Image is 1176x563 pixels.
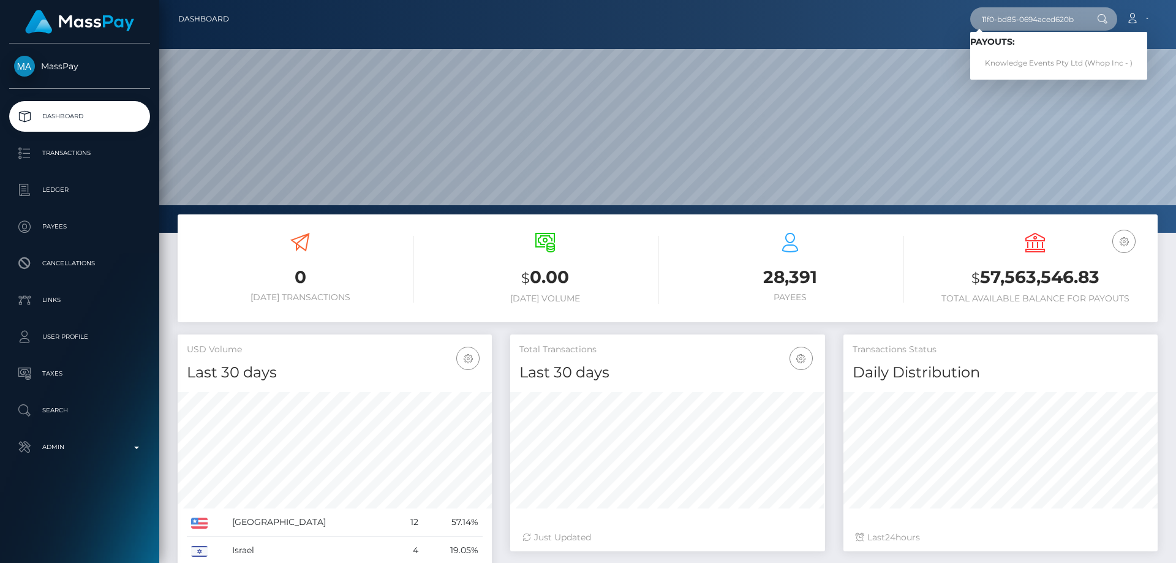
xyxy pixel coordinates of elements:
h6: Total Available Balance for Payouts [922,293,1148,304]
p: Taxes [14,365,145,383]
span: 24 [885,532,895,543]
h5: Transactions Status [853,344,1148,356]
span: MassPay [9,61,150,72]
a: Admin [9,432,150,463]
p: Transactions [14,144,145,162]
a: User Profile [9,322,150,352]
h3: 0 [187,265,413,289]
img: MassPay [14,56,35,77]
h6: Payees [677,292,903,303]
small: $ [971,270,980,287]
p: Admin [14,438,145,456]
p: Cancellations [14,254,145,273]
a: Links [9,285,150,316]
a: Cancellations [9,248,150,279]
a: Payees [9,211,150,242]
a: Knowledge Events Pty Ltd (Whop Inc - ) [970,52,1147,75]
p: User Profile [14,328,145,346]
img: IL.png [191,546,208,557]
p: Links [14,291,145,309]
p: Dashboard [14,107,145,126]
a: Dashboard [178,6,229,32]
small: $ [521,270,530,287]
a: Taxes [9,358,150,389]
div: Last hours [856,531,1145,544]
div: Just Updated [522,531,812,544]
h6: [DATE] Transactions [187,292,413,303]
h5: Total Transactions [519,344,815,356]
h6: [DATE] Volume [432,293,658,304]
h6: Payouts: [970,37,1147,47]
a: Dashboard [9,101,150,132]
h4: Daily Distribution [853,362,1148,384]
h3: 57,563,546.83 [922,265,1148,290]
td: 57.14% [423,508,483,537]
td: [GEOGRAPHIC_DATA] [228,508,396,537]
img: MassPay Logo [25,10,134,34]
p: Payees [14,217,145,236]
h4: Last 30 days [519,362,815,384]
a: Search [9,395,150,426]
input: Search... [970,7,1085,31]
a: Transactions [9,138,150,168]
a: Ledger [9,175,150,205]
p: Search [14,401,145,420]
h3: 0.00 [432,265,658,290]
img: US.png [191,518,208,529]
p: Ledger [14,181,145,199]
td: 12 [396,508,423,537]
h4: Last 30 days [187,362,483,384]
h3: 28,391 [677,265,903,289]
h5: USD Volume [187,344,483,356]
